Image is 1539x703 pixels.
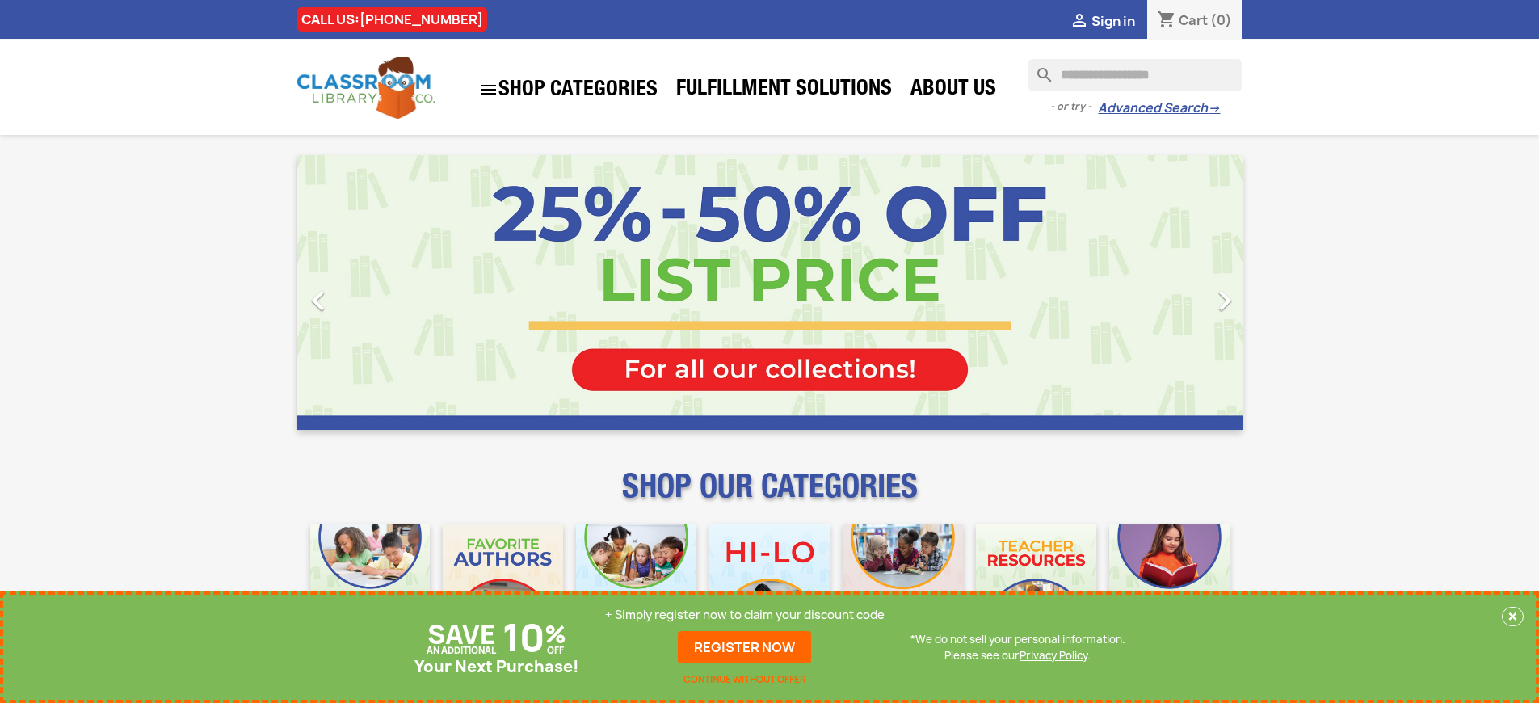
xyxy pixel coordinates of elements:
i:  [1070,12,1089,32]
a: Previous [297,155,439,430]
span: (0) [1210,11,1232,29]
img: CLC_Fiction_Nonfiction_Mobile.jpg [843,524,963,644]
i:  [298,280,338,321]
i: shopping_cart [1157,11,1176,31]
img: Classroom Library Company [297,57,435,119]
img: CLC_Teacher_Resources_Mobile.jpg [976,524,1096,644]
a:  Sign in [1070,12,1135,30]
span: - or try - [1050,99,1098,115]
i: search [1028,59,1048,78]
i:  [1205,280,1245,321]
a: [PHONE_NUMBER] [360,11,483,28]
img: CLC_Bulk_Mobile.jpg [310,524,431,644]
img: CLC_HiLo_Mobile.jpg [709,524,830,644]
p: SHOP OUR CATEGORIES [297,482,1243,511]
a: About Us [902,74,1004,107]
span: → [1208,100,1220,116]
span: Cart [1179,11,1208,29]
ul: Carousel container [297,155,1243,430]
img: CLC_Phonics_And_Decodables_Mobile.jpg [576,524,696,644]
a: Advanced Search→ [1098,100,1220,116]
a: Next [1100,155,1243,430]
input: Search [1028,59,1242,91]
a: Fulfillment Solutions [668,74,900,107]
img: CLC_Dyslexia_Mobile.jpg [1109,524,1230,644]
i:  [479,80,498,99]
div: CALL US: [297,7,487,32]
img: CLC_Favorite_Authors_Mobile.jpg [443,524,563,644]
span: Sign in [1091,12,1135,30]
a: SHOP CATEGORIES [471,72,666,107]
